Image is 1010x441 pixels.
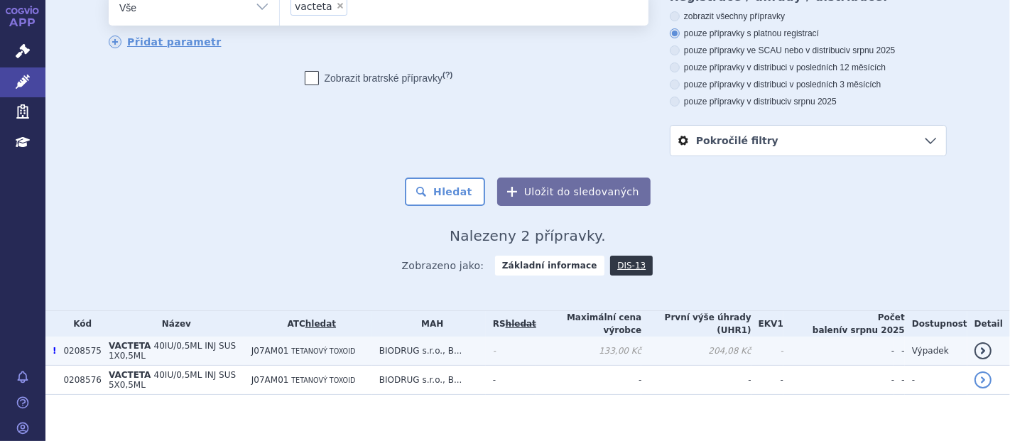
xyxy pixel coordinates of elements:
span: TETANOVÝ TOXOID [291,376,355,384]
a: Pokročilé filtry [670,126,946,156]
span: Zobrazeno jako: [402,256,484,276]
span: vacteta [295,1,332,11]
span: TETANOVÝ TOXOID [291,347,355,355]
td: - [751,366,783,395]
th: Detail [967,311,1010,337]
label: pouze přípravky ve SCAU nebo v distribuci [670,45,947,56]
th: Maximální cena výrobce [536,311,641,337]
a: vyhledávání neobsahuje žádnou platnou referenční skupinu [506,319,536,329]
td: 0208575 [56,337,101,366]
td: - [536,366,641,395]
strong: Základní informace [495,256,604,276]
span: Nalezeny 2 přípravky. [450,227,606,244]
td: - [894,337,905,366]
td: - [486,337,536,366]
a: detail [974,371,992,388]
td: Výpadek [905,337,967,366]
th: Počet balení [783,311,905,337]
del: hledat [506,319,536,329]
abbr: (?) [442,70,452,80]
a: hledat [305,319,336,329]
th: ATC [244,311,372,337]
span: v srpnu 2025 [846,45,895,55]
label: Zobrazit bratrské přípravky [305,71,453,85]
th: Kód [56,311,101,337]
span: VACTETA [109,370,151,380]
td: 0208576 [56,366,101,395]
span: 40IU/0,5ML INJ SUS 5X0,5ML [109,370,236,390]
span: 40IU/0,5ML INJ SUS 1X0,5ML [109,341,236,361]
label: pouze přípravky s platnou registrací [670,28,947,39]
td: BIODRUG s.r.o., B... [372,337,486,366]
a: DIS-13 [610,256,653,276]
th: RS [486,311,536,337]
td: - [783,366,894,395]
label: pouze přípravky v distribuci [670,96,947,107]
td: 204,08 Kč [641,337,751,366]
span: Poslední data tohoto produktu jsou ze SCAU platného k 01.08.2025. [53,346,56,356]
span: v srpnu 2025 [787,97,836,107]
td: - [641,366,751,395]
span: J07AM01 [251,346,289,356]
span: J07AM01 [251,375,289,385]
th: EKV1 [751,311,783,337]
th: Dostupnost [905,311,967,337]
button: Hledat [405,178,485,206]
label: zobrazit všechny přípravky [670,11,947,22]
td: - [486,366,536,395]
th: První výše úhrady (UHR1) [641,311,751,337]
button: Uložit do sledovaných [497,178,651,206]
a: detail [974,342,992,359]
th: Název [102,311,244,337]
label: pouze přípravky v distribuci v posledních 12 měsících [670,62,947,73]
span: VACTETA [109,341,151,351]
td: BIODRUG s.r.o., B... [372,366,486,395]
span: v srpnu 2025 [842,325,905,335]
td: - [783,337,894,366]
a: Přidat parametr [109,36,222,48]
td: - [905,366,967,395]
td: - [751,337,783,366]
td: 133,00 Kč [536,337,641,366]
span: × [336,1,344,10]
th: MAH [372,311,486,337]
td: - [894,366,905,395]
label: pouze přípravky v distribuci v posledních 3 měsících [670,79,947,90]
